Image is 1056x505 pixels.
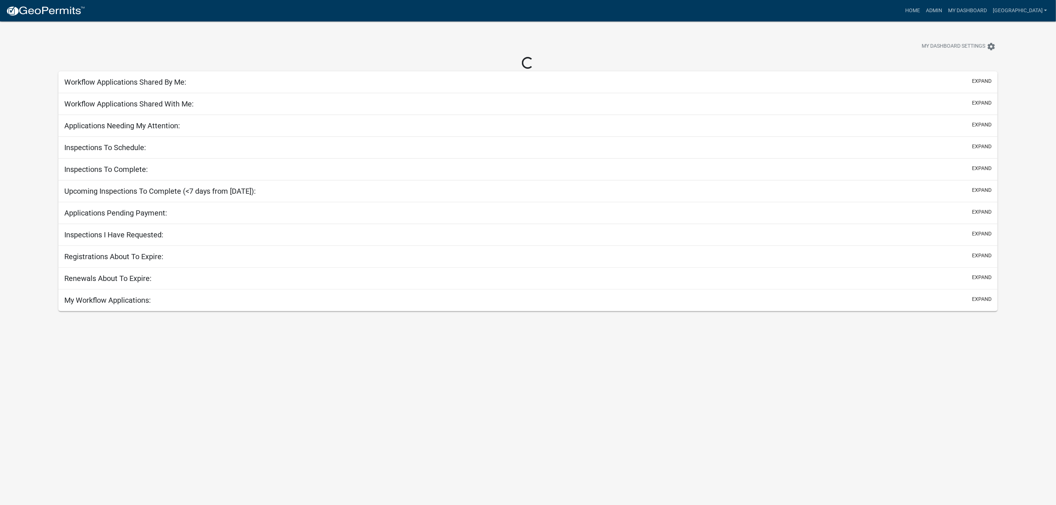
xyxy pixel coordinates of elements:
[64,274,152,283] h5: Renewals About To Expire:
[945,4,990,18] a: My Dashboard
[972,121,992,129] button: expand
[972,143,992,150] button: expand
[64,230,163,239] h5: Inspections I Have Requested:
[923,4,945,18] a: Admin
[902,4,923,18] a: Home
[987,42,996,51] i: settings
[64,121,180,130] h5: Applications Needing My Attention:
[64,209,167,217] h5: Applications Pending Payment:
[972,165,992,172] button: expand
[972,77,992,85] button: expand
[972,295,992,303] button: expand
[64,252,163,261] h5: Registrations About To Expire:
[972,186,992,194] button: expand
[64,165,148,174] h5: Inspections To Complete:
[972,230,992,238] button: expand
[64,143,146,152] h5: Inspections To Schedule:
[922,42,985,51] span: My Dashboard Settings
[64,187,256,196] h5: Upcoming Inspections To Complete (<7 days from [DATE]):
[916,39,1002,54] button: My Dashboard Settingssettings
[972,274,992,281] button: expand
[972,99,992,107] button: expand
[64,99,194,108] h5: Workflow Applications Shared With Me:
[972,252,992,260] button: expand
[64,78,186,87] h5: Workflow Applications Shared By Me:
[990,4,1050,18] a: [GEOGRAPHIC_DATA]
[64,296,151,305] h5: My Workflow Applications:
[972,208,992,216] button: expand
